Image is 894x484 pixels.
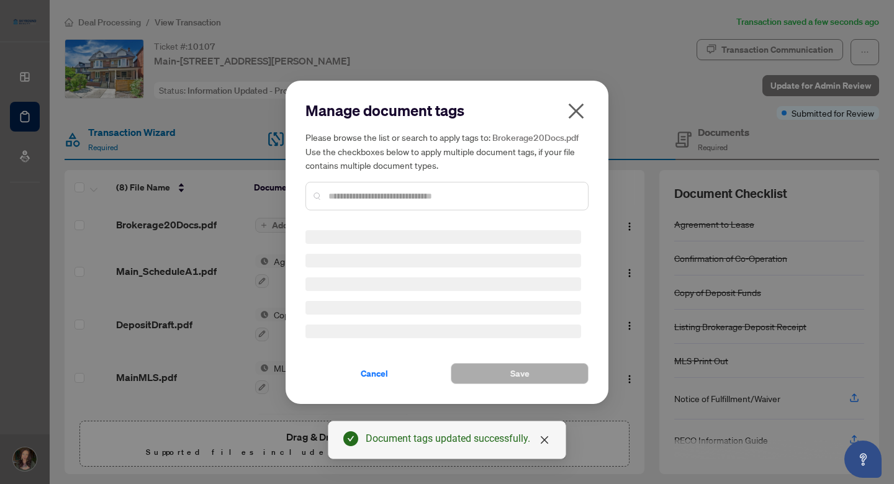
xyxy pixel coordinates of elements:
[366,431,551,446] div: Document tags updated successfully.
[540,435,549,445] span: close
[361,364,388,383] span: Cancel
[305,101,589,120] h2: Manage document tags
[305,130,589,172] h5: Please browse the list or search to apply tags to: Use the checkboxes below to apply multiple doc...
[451,363,589,384] button: Save
[566,101,586,121] span: close
[844,441,882,478] button: Open asap
[305,363,443,384] button: Cancel
[538,433,551,447] a: Close
[492,132,579,143] span: Brokerage20Docs.pdf
[343,431,358,446] span: check-circle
